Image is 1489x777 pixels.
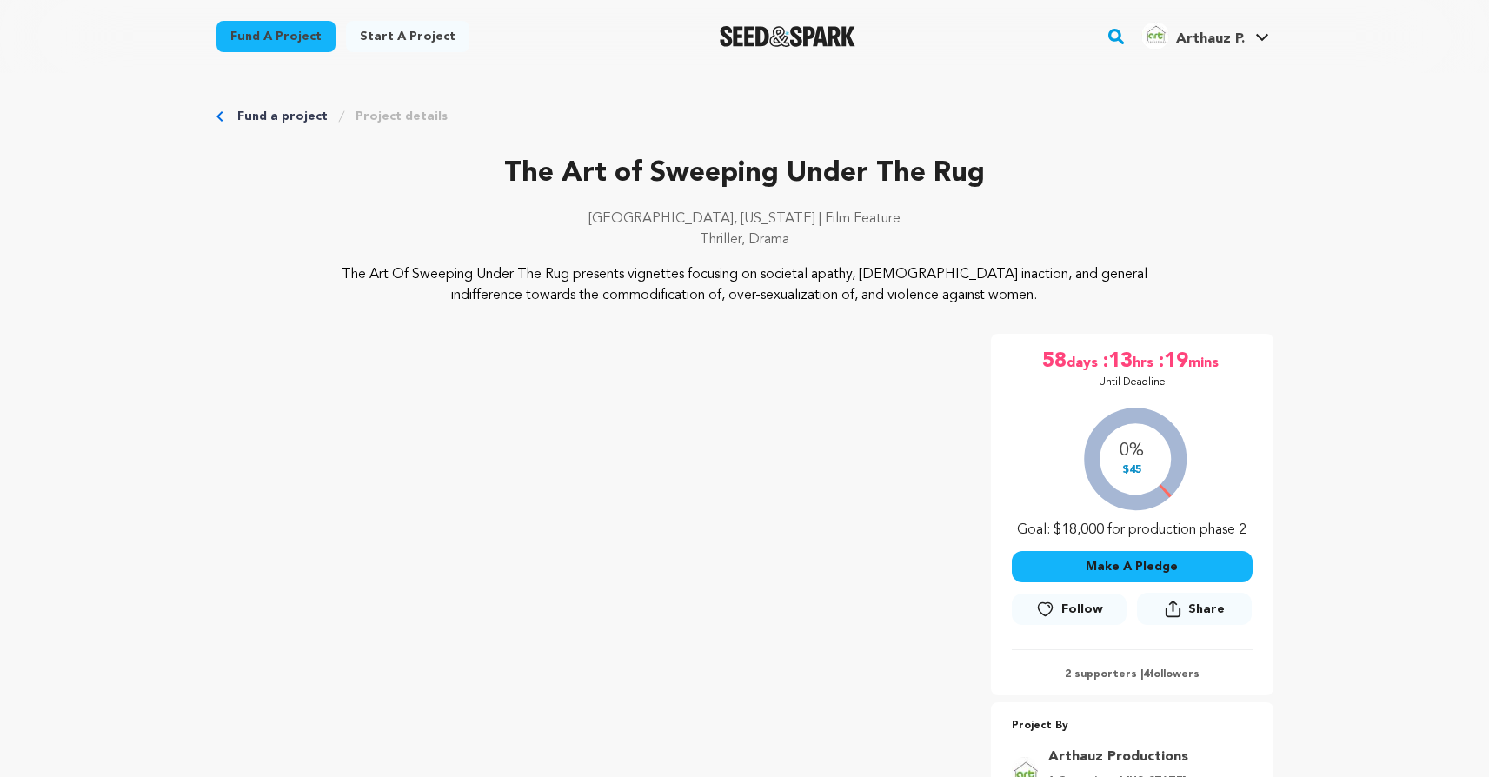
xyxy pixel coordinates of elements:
span: Share [1137,593,1252,632]
span: 4 [1143,669,1149,680]
div: Arthauz P.'s Profile [1141,22,1245,50]
span: Follow [1061,601,1103,618]
a: Arthauz P.'s Profile [1138,18,1273,50]
a: Project details [356,108,448,125]
a: Goto Arthauz Productions profile [1048,747,1242,767]
p: Until Deadline [1099,375,1166,389]
span: 58 [1042,348,1067,375]
div: Breadcrumb [216,108,1273,125]
p: 2 supporters | followers [1012,667,1253,681]
span: Share [1188,601,1225,618]
img: Square%20Logo.jpg [1141,22,1169,50]
button: Follow [1012,594,1127,625]
p: The Art of Sweeping Under The Rug [216,153,1273,195]
p: [GEOGRAPHIC_DATA], [US_STATE] | Film Feature [216,209,1273,229]
span: :13 [1101,348,1133,375]
a: Fund a project [237,108,328,125]
button: Make A Pledge [1012,551,1253,582]
p: Thriller, Drama [216,229,1273,250]
a: Start a project [346,21,469,52]
span: Arthauz P. [1176,32,1245,46]
span: mins [1188,348,1222,375]
img: Seed&Spark Logo Dark Mode [720,26,856,47]
span: Arthauz P.'s Profile [1138,18,1273,55]
button: Share [1137,593,1252,625]
a: Fund a project [216,21,336,52]
p: The Art Of Sweeping Under The Rug presents vignettes focusing on societal apathy, [DEMOGRAPHIC_DA... [322,264,1167,306]
p: Project By [1012,716,1253,736]
span: hrs [1133,348,1157,375]
span: days [1067,348,1101,375]
a: Seed&Spark Homepage [720,26,856,47]
span: :19 [1157,348,1188,375]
